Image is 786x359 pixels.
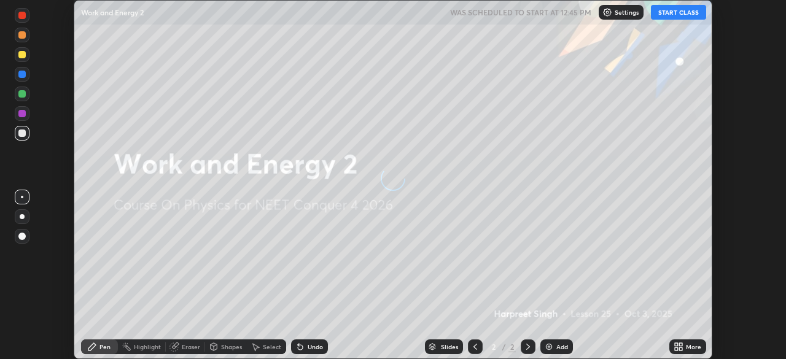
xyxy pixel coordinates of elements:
div: More [686,344,701,350]
button: START CLASS [651,5,706,20]
div: Select [263,344,281,350]
h5: WAS SCHEDULED TO START AT 12:45 PM [450,7,591,18]
div: Add [556,344,568,350]
img: add-slide-button [544,342,554,352]
img: class-settings-icons [602,7,612,17]
div: / [502,343,506,350]
p: Settings [615,9,639,15]
div: 2 [508,341,516,352]
div: 2 [488,343,500,350]
div: Undo [308,344,323,350]
p: Work and Energy 2 [81,7,144,17]
div: Pen [99,344,111,350]
div: Slides [441,344,458,350]
div: Highlight [134,344,161,350]
div: Shapes [221,344,242,350]
div: Eraser [182,344,200,350]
